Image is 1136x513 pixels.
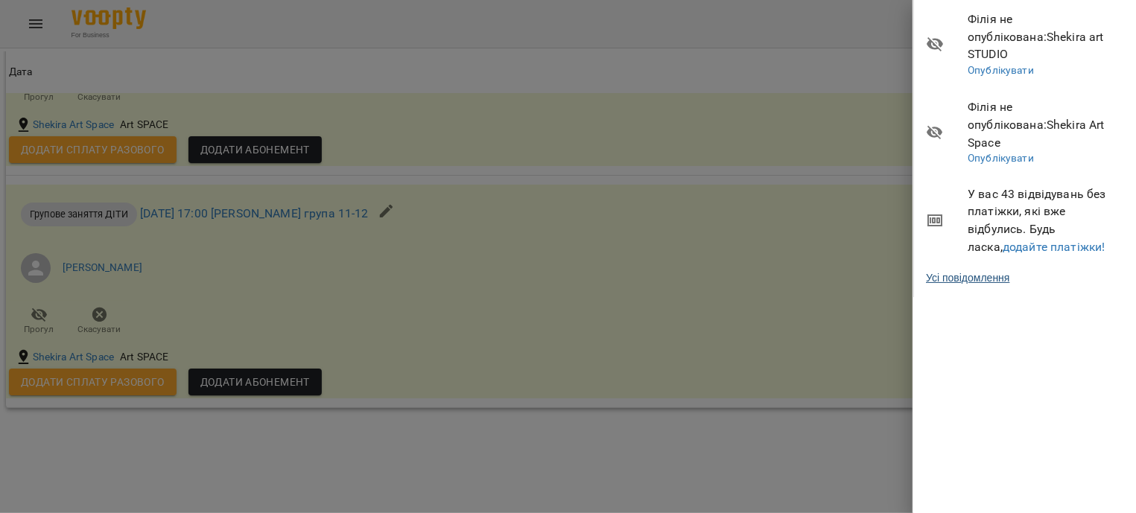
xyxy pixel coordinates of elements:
[926,270,1009,285] a: Усі повідомлення
[1003,240,1105,254] a: додайте платіжки!
[968,185,1125,255] span: У вас 43 відвідувань без платіжки, які вже відбулись. Будь ласка,
[968,98,1125,151] span: Філія не опублікована : Shekira Art Space
[968,152,1034,164] a: Опублікувати
[968,10,1125,63] span: Філія не опублікована : Shekira art STUDIO
[968,64,1034,76] a: Опублікувати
